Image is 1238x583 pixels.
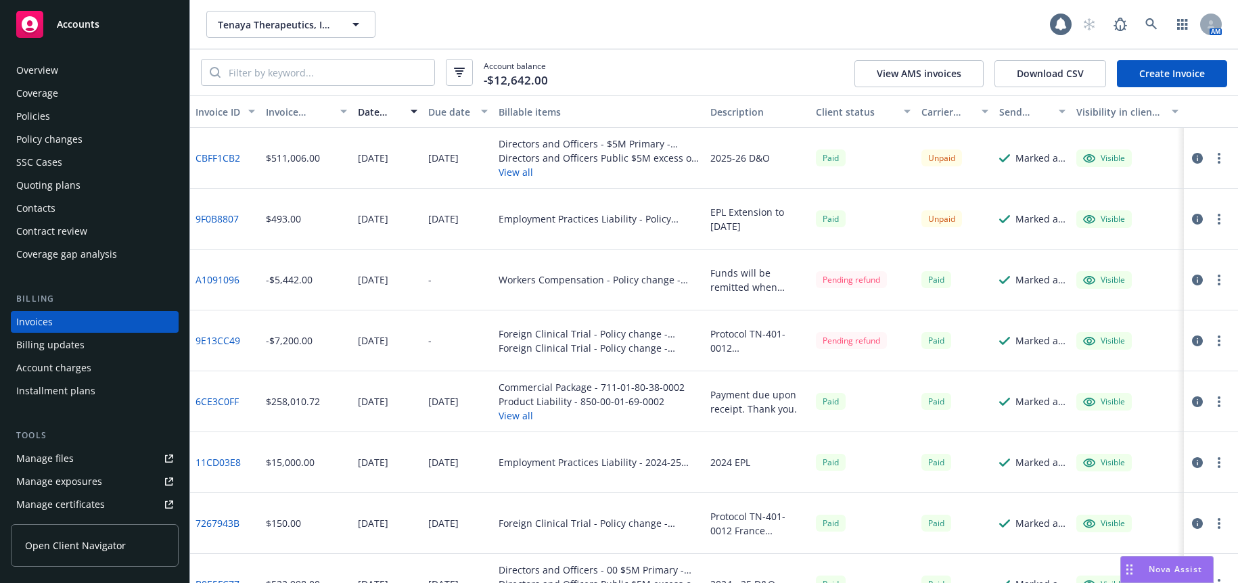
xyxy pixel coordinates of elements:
[196,333,240,348] a: 9E13CC49
[921,271,951,288] div: Paid
[196,455,241,469] a: 11CD03E8
[499,137,700,151] div: Directors and Officers - $5M Primary - DOP1000053-04
[11,174,179,196] a: Quoting plans
[16,129,83,150] div: Policy changes
[1015,273,1066,287] div: Marked as sent
[1117,60,1227,87] a: Create Invoice
[499,105,700,119] div: Billable items
[705,95,810,128] button: Description
[11,197,179,219] a: Contacts
[499,409,685,423] button: View all
[16,380,95,402] div: Installment plans
[484,60,548,85] span: Account balance
[11,494,179,515] a: Manage certificates
[1083,335,1125,347] div: Visible
[816,149,846,166] div: Paid
[266,151,320,165] div: $511,006.00
[11,243,179,265] a: Coverage gap analysis
[710,151,770,165] div: 2025-26 D&O
[1083,213,1125,225] div: Visible
[921,393,951,410] div: Paid
[11,83,179,104] a: Coverage
[1015,394,1066,409] div: Marked as sent
[266,333,313,348] div: -$7,200.00
[57,19,99,30] span: Accounts
[921,454,951,471] span: Paid
[710,105,805,119] div: Description
[266,455,315,469] div: $15,000.00
[994,95,1072,128] button: Send result
[428,151,459,165] div: [DATE]
[499,380,685,394] div: Commercial Package - 711-01-80-38-0002
[11,334,179,356] a: Billing updates
[16,357,91,379] div: Account charges
[11,5,179,43] a: Accounts
[1083,457,1125,469] div: Visible
[190,95,260,128] button: Invoice ID
[994,60,1106,87] button: Download CSV
[428,333,432,348] div: -
[921,332,951,349] div: Paid
[266,105,331,119] div: Invoice amount
[352,95,423,128] button: Date issued
[1083,274,1125,286] div: Visible
[196,394,239,409] a: 6CE3C0FF
[260,95,352,128] button: Invoice amount
[210,67,221,78] svg: Search
[1076,105,1164,119] div: Visibility in client dash
[499,394,685,409] div: Product Liability - 850-00-01-69-0002
[11,471,179,492] a: Manage exposures
[1015,212,1066,226] div: Marked as sent
[221,60,434,85] input: Filter by keyword...
[816,271,887,288] div: Pending refund
[358,394,388,409] div: [DATE]
[266,212,301,226] div: $493.00
[816,515,846,532] div: Paid
[916,95,994,128] button: Carrier status
[358,455,388,469] div: [DATE]
[11,220,179,242] a: Contract review
[16,471,102,492] div: Manage exposures
[810,95,916,128] button: Client status
[358,151,388,165] div: [DATE]
[1015,151,1066,165] div: Marked as sent
[218,18,335,32] span: Tenaya Therapeutics, Inc.
[1138,11,1165,38] a: Search
[266,516,301,530] div: $150.00
[196,105,240,119] div: Invoice ID
[16,220,87,242] div: Contract review
[710,388,805,416] div: Payment due upon receipt. Thank you.
[358,273,388,287] div: [DATE]
[423,95,493,128] button: Due date
[499,273,700,287] div: Workers Compensation - Policy change - 406-04-94-83-0000
[11,311,179,333] a: Invoices
[1169,11,1196,38] a: Switch app
[1149,563,1202,575] span: Nova Assist
[1083,517,1125,530] div: Visible
[1083,396,1125,408] div: Visible
[358,212,388,226] div: [DATE]
[816,210,846,227] span: Paid
[428,394,459,409] div: [DATE]
[816,454,846,471] div: Paid
[16,60,58,81] div: Overview
[854,60,984,87] button: View AMS invoices
[266,273,313,287] div: -$5,442.00
[16,311,53,333] div: Invoices
[428,455,459,469] div: [DATE]
[1015,333,1066,348] div: Marked as sent
[16,243,117,265] div: Coverage gap analysis
[11,380,179,402] a: Installment plans
[196,516,239,530] a: 7267943B
[358,105,403,119] div: Date issued
[196,151,240,165] a: CBFF1CB2
[921,515,951,532] div: Paid
[11,151,179,173] a: SSC Cases
[358,516,388,530] div: [DATE]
